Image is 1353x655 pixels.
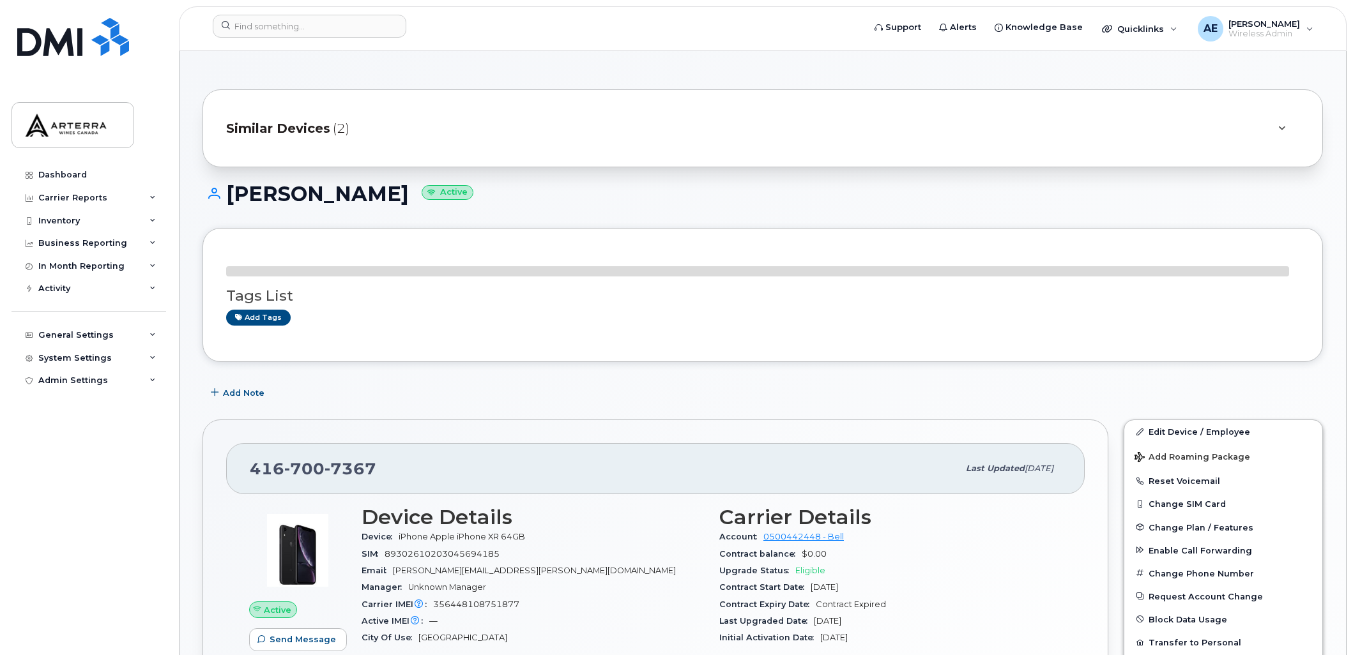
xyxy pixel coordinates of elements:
span: City Of Use [362,633,418,642]
span: Contract Expired [816,599,886,609]
span: 89302610203045694185 [385,549,500,559]
span: Carrier IMEI [362,599,433,609]
button: Change SIM Card [1124,492,1322,515]
span: 7367 [325,459,376,478]
span: Add Roaming Package [1135,452,1250,464]
span: Email [362,566,393,575]
a: Edit Device / Employee [1124,420,1322,443]
span: Device [362,532,399,541]
h3: Device Details [362,506,704,529]
a: Add tags [226,310,291,326]
button: Add Roaming Package [1124,443,1322,469]
span: Last updated [966,463,1025,473]
span: Manager [362,582,408,592]
button: Request Account Change [1124,585,1322,608]
img: image20231002-3703462-1qb80zy.jpeg [259,512,336,589]
span: 356448108751877 [433,599,519,609]
button: Add Note [203,381,275,404]
span: Send Message [270,633,336,645]
span: [DATE] [814,616,841,626]
span: [PERSON_NAME][EMAIL_ADDRESS][PERSON_NAME][DOMAIN_NAME] [393,566,676,575]
span: iPhone Apple iPhone XR 64GB [399,532,525,541]
a: 0500442448 - Bell [763,532,844,541]
button: Change Plan / Features [1124,516,1322,539]
span: Contract balance [719,549,802,559]
button: Send Message [249,628,347,651]
span: Account [719,532,763,541]
span: $0.00 [802,549,827,559]
span: Change Plan / Features [1149,522,1253,532]
span: Upgrade Status [719,566,795,575]
span: Contract Expiry Date [719,599,816,609]
span: 700 [284,459,325,478]
span: Last Upgraded Date [719,616,814,626]
button: Transfer to Personal [1124,631,1322,654]
button: Enable Call Forwarding [1124,539,1322,562]
span: — [429,616,438,626]
span: [DATE] [820,633,848,642]
span: SIM [362,549,385,559]
span: [DATE] [1025,463,1053,473]
span: Similar Devices [226,119,330,138]
span: [GEOGRAPHIC_DATA] [418,633,507,642]
button: Reset Voicemail [1124,469,1322,492]
small: Active [422,185,473,200]
span: Add Note [223,387,264,399]
h3: Carrier Details [719,506,1062,529]
span: 416 [250,459,376,478]
span: Active [264,604,291,616]
h3: Tags List [226,288,1299,304]
span: (2) [333,119,349,138]
h1: [PERSON_NAME] [203,183,1323,205]
span: Initial Activation Date [719,633,820,642]
span: Eligible [795,566,825,575]
button: Change Phone Number [1124,562,1322,585]
span: Unknown Manager [408,582,486,592]
button: Block Data Usage [1124,608,1322,631]
span: Active IMEI [362,616,429,626]
span: Enable Call Forwarding [1149,545,1252,555]
span: [DATE] [811,582,838,592]
span: Contract Start Date [719,582,811,592]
